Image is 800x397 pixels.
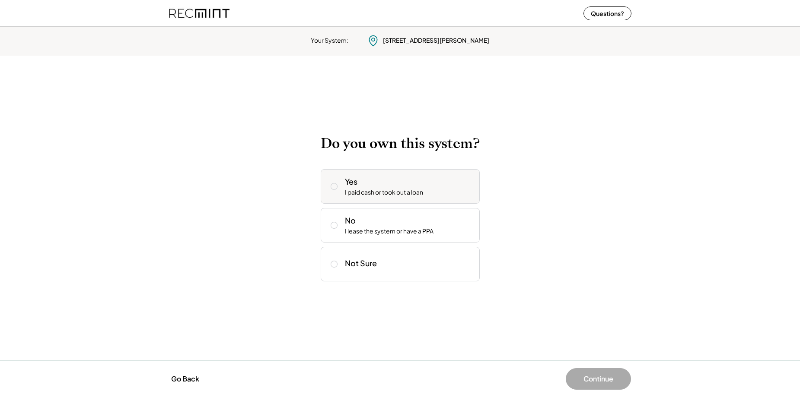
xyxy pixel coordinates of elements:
img: recmint-logotype%403x%20%281%29.jpeg [169,2,229,25]
div: [STREET_ADDRESS][PERSON_NAME] [383,36,489,45]
div: I paid cash or took out a loan [345,188,423,197]
button: Continue [566,368,631,390]
h2: Do you own this system? [321,135,480,152]
div: Your System: [311,36,348,45]
button: Go Back [169,369,202,388]
div: Yes [345,176,357,187]
div: I lease the system or have a PPA [345,227,433,236]
div: Not Sure [345,258,377,268]
button: Questions? [583,6,631,20]
div: No [345,215,356,226]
